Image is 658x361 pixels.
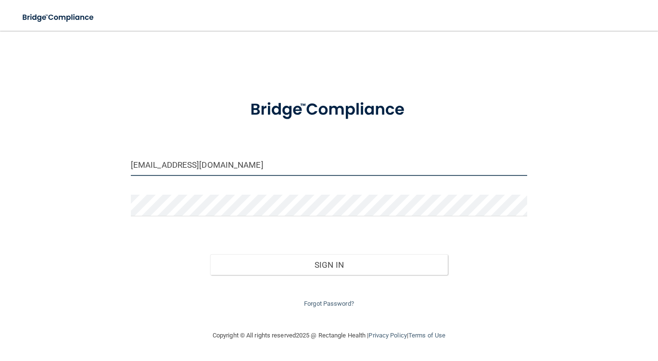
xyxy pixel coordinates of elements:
[153,320,505,351] div: Copyright © All rights reserved 2025 @ Rectangle Health | |
[210,254,448,275] button: Sign In
[492,293,646,331] iframe: Drift Widget Chat Controller
[14,8,103,27] img: bridge_compliance_login_screen.278c3ca4.svg
[131,154,527,176] input: Email
[408,332,445,339] a: Terms of Use
[233,88,424,131] img: bridge_compliance_login_screen.278c3ca4.svg
[304,300,354,307] a: Forgot Password?
[368,332,406,339] a: Privacy Policy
